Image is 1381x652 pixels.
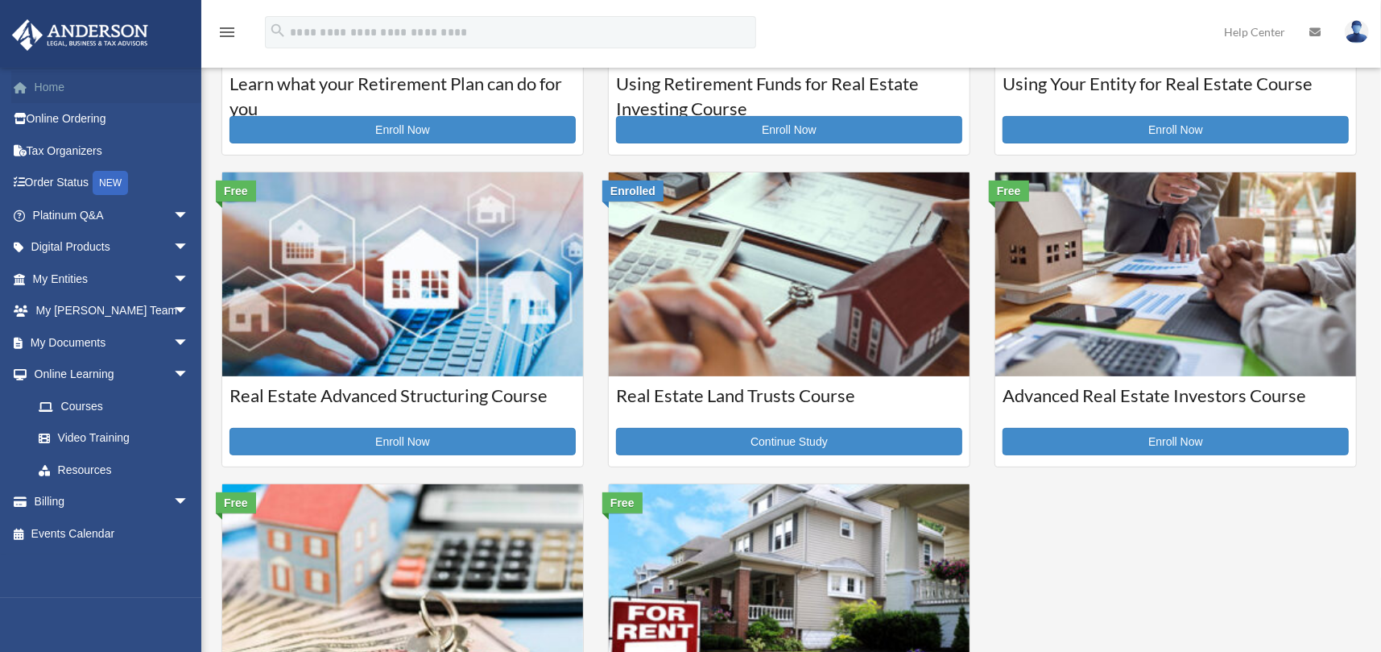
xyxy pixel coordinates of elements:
a: Tax Organizers [11,135,213,167]
div: NEW [93,171,128,195]
a: My Entitiesarrow_drop_down [11,263,213,295]
div: Enrolled [602,181,664,201]
a: Enroll Now [1003,116,1349,143]
h3: Real Estate Advanced Structuring Course [229,384,576,424]
h3: Real Estate Land Trusts Course [616,384,962,424]
a: My Documentsarrow_drop_down [11,326,213,359]
span: arrow_drop_down [173,231,205,264]
img: User Pic [1345,20,1369,44]
div: Free [989,181,1029,201]
div: Free [602,492,643,513]
span: arrow_drop_down [173,359,205,392]
span: arrow_drop_down [173,263,205,296]
span: arrow_drop_down [173,199,205,232]
h3: Using Retirement Funds for Real Estate Investing Course [616,72,962,112]
span: arrow_drop_down [173,326,205,359]
h3: Using Your Entity for Real Estate Course [1003,72,1349,112]
h3: Advanced Real Estate Investors Course [1003,384,1349,424]
a: Enroll Now [616,116,962,143]
a: Enroll Now [229,428,576,455]
div: Free [216,181,256,201]
i: search [269,22,287,39]
a: Billingarrow_drop_down [11,486,213,518]
a: Enroll Now [229,116,576,143]
a: Video Training [23,422,213,455]
a: Enroll Now [1003,428,1349,455]
a: Continue Study [616,428,962,455]
h3: Learn what your Retirement Plan can do for you [229,72,576,112]
a: Platinum Q&Aarrow_drop_down [11,199,213,231]
a: Home [11,71,213,103]
img: Anderson Advisors Platinum Portal [7,19,153,51]
a: Digital Productsarrow_drop_down [11,231,213,264]
span: arrow_drop_down [173,295,205,328]
span: arrow_drop_down [173,486,205,519]
a: Online Learningarrow_drop_down [11,359,213,391]
a: Courses [23,390,205,422]
a: menu [217,28,237,42]
div: Free [216,492,256,513]
a: Online Ordering [11,103,213,135]
i: menu [217,23,237,42]
a: Resources [23,454,213,486]
a: Events Calendar [11,517,213,550]
a: Order StatusNEW [11,167,213,200]
a: My [PERSON_NAME] Teamarrow_drop_down [11,295,213,327]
